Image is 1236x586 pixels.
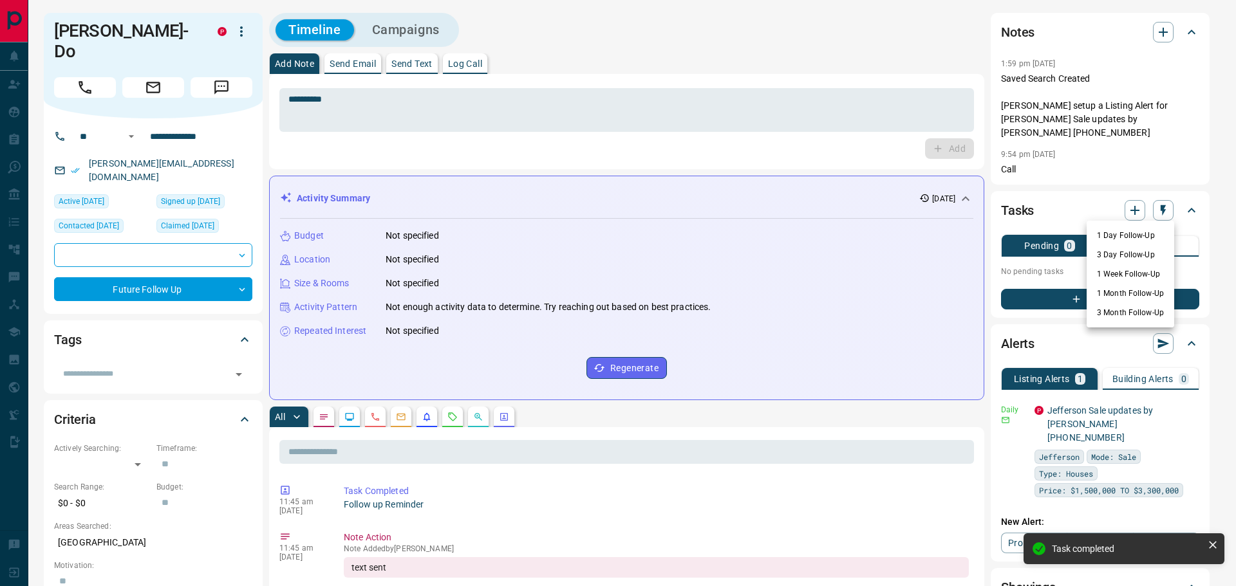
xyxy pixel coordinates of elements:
li: 1 Week Follow-Up [1087,264,1174,284]
li: 1 Day Follow-Up [1087,226,1174,245]
li: 3 Month Follow-Up [1087,303,1174,322]
li: 1 Month Follow-Up [1087,284,1174,303]
div: Task completed [1052,544,1203,554]
li: 3 Day Follow-Up [1087,245,1174,264]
